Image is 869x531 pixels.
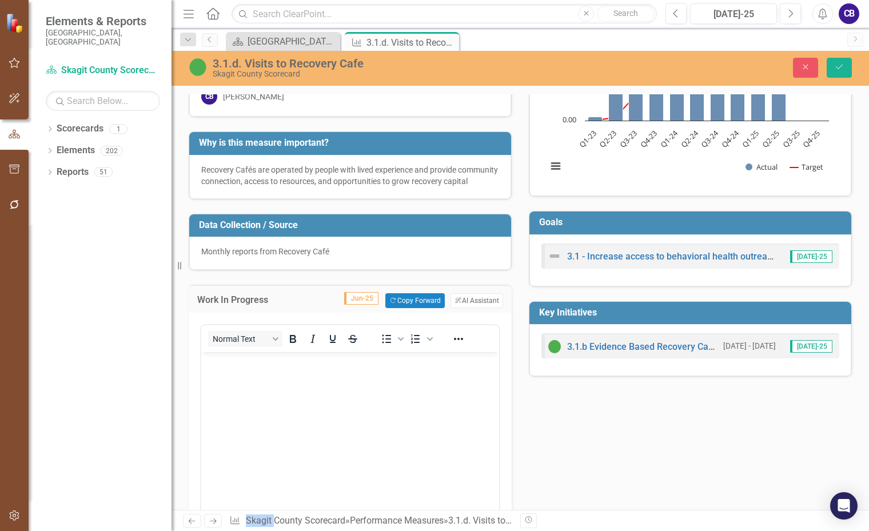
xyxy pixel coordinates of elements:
[229,34,337,49] a: [GEOGRAPHIC_DATA] Page
[189,58,207,76] img: On Target
[406,331,434,347] div: Numbered list
[548,249,561,263] img: Not Defined
[597,6,654,22] button: Search
[588,117,603,121] path: Q1-23, 105. Actual.
[350,515,444,526] a: Performance Measures
[232,4,657,24] input: Search ClearPoint...
[201,164,499,187] div: Recovery Cafés are operated by people with lived experience and provide community connection, acc...
[638,128,659,149] text: Q4-23
[760,128,781,149] text: Q2-25
[199,220,505,230] h3: Data Collection / Source
[46,28,160,47] small: [GEOGRAPHIC_DATA], [GEOGRAPHIC_DATA]
[649,69,664,121] path: Q4-23, 1,505. Actual.
[658,127,680,149] text: Q1-24
[548,340,561,353] img: On Target
[679,127,700,149] text: Q2-24
[201,89,217,105] div: CB
[800,128,822,149] text: Q4-25
[248,34,337,49] div: [GEOGRAPHIC_DATA] Page
[541,13,839,184] div: Chart. Highcharts interactive chart.
[613,9,638,18] span: Search
[567,341,745,352] a: 3.1.b Evidence Based Recovery Care Model
[283,331,302,347] button: Bold
[563,114,576,125] text: 0.00
[539,308,846,318] h3: Key Initiatives
[213,70,556,78] div: Skagit County Scorecard
[629,78,643,121] path: Q3-23, 1,239. Actual.
[6,13,26,33] img: ClearPoint Strategy
[719,127,741,149] text: Q4-24
[830,492,858,520] div: Open Intercom Messenger
[344,292,378,305] span: Jun-25
[303,331,322,347] button: Italic
[449,331,468,347] button: Reveal or hide additional toolbar items
[201,246,499,257] p: Monthly reports from Recovery Café
[746,162,778,172] button: Show Actual
[617,128,639,149] text: Q3-23
[539,217,846,227] h3: Goals
[448,515,565,526] div: 3.1.d. Visits to Recovery Cafe
[597,128,619,149] text: Q2-23
[197,295,292,305] h3: Work In Progress
[780,128,802,149] text: Q3-25
[451,293,503,308] button: AI Assistant
[57,122,103,135] a: Scorecards
[229,514,512,528] div: » »
[609,92,623,121] path: Q2-23, 825. Actual.
[723,341,776,352] small: [DATE] - [DATE]
[694,7,773,21] div: [DATE]-25
[223,91,284,102] div: [PERSON_NAME]
[46,14,160,28] span: Elements & Reports
[690,3,777,24] button: [DATE]-25
[213,57,556,70] div: 3.1.d. Visits to Recovery Cafe
[699,127,720,149] text: Q3-24
[577,128,598,149] text: Q1-23
[57,166,89,179] a: Reports
[740,128,761,149] text: Q1-25
[213,334,269,344] span: Normal Text
[208,331,282,347] button: Block Normal Text
[790,162,824,172] button: Show Target
[57,144,95,157] a: Elements
[790,250,832,263] span: [DATE]-25
[366,35,456,50] div: 3.1.d. Visits to Recovery Cafe
[246,515,345,526] a: Skagit County Scorecard
[109,124,127,134] div: 1
[46,64,160,77] a: Skagit County Scorecard
[541,13,835,184] svg: Interactive chart
[199,138,505,148] h3: Why is this measure important?
[548,158,564,174] button: View chart menu, Chart
[790,340,832,353] span: [DATE]-25
[46,91,160,111] input: Search Below...
[323,331,342,347] button: Underline
[343,331,362,347] button: Strikethrough
[839,3,859,24] button: CB
[101,146,123,155] div: 202
[385,293,444,308] button: Copy Forward
[94,167,113,177] div: 51
[377,331,405,347] div: Bullet list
